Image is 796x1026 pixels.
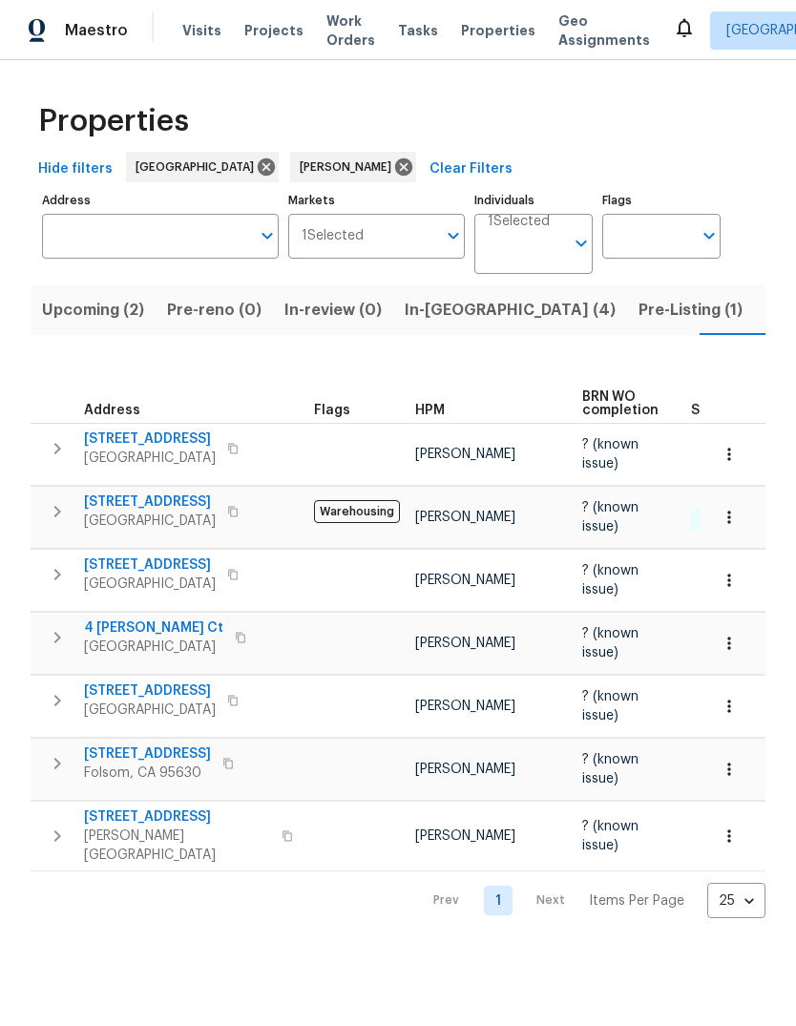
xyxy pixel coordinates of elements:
label: Flags [602,195,721,206]
button: Open [440,222,467,249]
div: 25 [707,876,765,926]
span: 1 Selected [302,228,364,244]
span: [STREET_ADDRESS] [84,681,216,701]
span: ? (known issue) [582,820,639,852]
div: [GEOGRAPHIC_DATA] [126,152,279,182]
span: [GEOGRAPHIC_DATA] [84,575,216,594]
span: [PERSON_NAME] [415,700,515,713]
span: Hide filters [38,157,113,181]
label: Individuals [474,195,593,206]
span: [STREET_ADDRESS] [84,807,270,827]
div: [PERSON_NAME] [290,152,416,182]
span: In-review (0) [284,297,382,324]
span: [GEOGRAPHIC_DATA] [84,638,223,657]
span: [PERSON_NAME] [415,637,515,650]
span: Upcoming (2) [42,297,144,324]
span: In-[GEOGRAPHIC_DATA] (4) [405,297,616,324]
span: [PERSON_NAME] [415,763,515,776]
span: ? (known issue) [582,501,639,534]
span: [GEOGRAPHIC_DATA] [84,512,216,531]
span: [PERSON_NAME] [415,574,515,587]
span: Visits [182,21,221,40]
span: Properties [38,112,189,131]
span: [PERSON_NAME] [415,829,515,843]
nav: Pagination Navigation [415,883,765,918]
span: Pre-Listing (1) [639,297,743,324]
span: Projects [244,21,304,40]
span: [STREET_ADDRESS] [84,555,216,575]
button: Clear Filters [422,152,520,187]
span: [STREET_ADDRESS] [84,744,211,764]
p: Items Per Page [589,891,684,911]
span: [GEOGRAPHIC_DATA] [84,701,216,720]
span: Clear Filters [429,157,513,181]
span: [PERSON_NAME] [415,511,515,524]
label: Markets [288,195,466,206]
span: Tasks [398,24,438,37]
span: Warehousing [314,500,400,523]
span: [PERSON_NAME][GEOGRAPHIC_DATA] [84,827,270,865]
button: Open [568,230,595,257]
span: ? (known issue) [582,690,639,722]
button: Hide filters [31,152,120,187]
span: ? (known issue) [582,438,639,471]
label: Address [42,195,279,206]
span: 1 Done [693,512,745,528]
span: [PERSON_NAME] [415,448,515,461]
span: Work Orders [326,11,375,50]
span: [GEOGRAPHIC_DATA] [136,157,262,177]
span: ? (known issue) [582,753,639,785]
span: [GEOGRAPHIC_DATA] [84,449,216,468]
span: 1 Selected [488,214,550,230]
span: [STREET_ADDRESS] [84,492,216,512]
span: Address [84,404,140,417]
span: Folsom, CA 95630 [84,764,211,783]
span: [PERSON_NAME] [300,157,399,177]
span: Pre-reno (0) [167,297,262,324]
button: Open [696,222,723,249]
span: ? (known issue) [582,564,639,597]
button: Open [254,222,281,249]
span: Maestro [65,21,128,40]
span: Geo Assignments [558,11,650,50]
span: Flags [314,404,350,417]
span: Summary [691,404,753,417]
span: BRN WO completion [582,390,659,417]
span: ? (known issue) [582,627,639,660]
span: HPM [415,404,445,417]
span: Properties [461,21,535,40]
span: [STREET_ADDRESS] [84,429,216,449]
a: Goto page 1 [484,886,513,915]
span: 4 [PERSON_NAME] Ct [84,618,223,638]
